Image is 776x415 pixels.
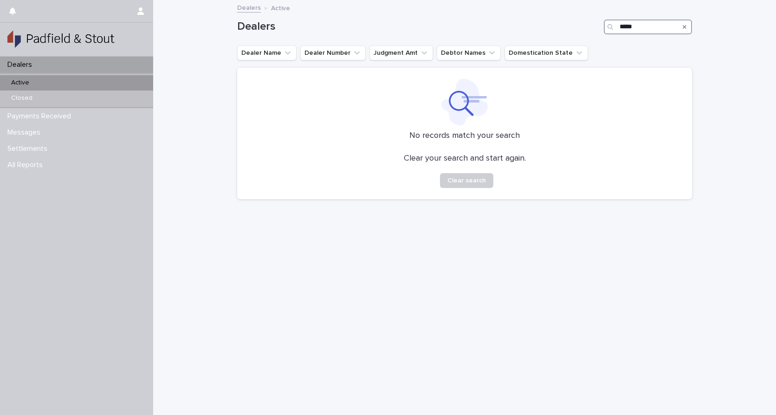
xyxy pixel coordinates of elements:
[237,20,600,33] h1: Dealers
[4,112,78,121] p: Payments Received
[604,19,692,34] input: Search
[4,94,40,102] p: Closed
[437,45,501,60] button: Debtor Names
[300,45,366,60] button: Dealer Number
[4,79,37,87] p: Active
[369,45,433,60] button: Judgment Amt
[440,173,493,188] button: Clear search
[237,45,297,60] button: Dealer Name
[4,128,48,137] p: Messages
[7,30,115,49] img: gSPaZaQw2XYDTaYHK8uQ
[504,45,588,60] button: Domestication State
[4,144,55,153] p: Settlements
[237,2,261,13] a: Dealers
[248,131,681,141] p: No records match your search
[4,161,50,169] p: All Reports
[404,154,526,164] p: Clear your search and start again.
[4,60,39,69] p: Dealers
[447,177,486,184] span: Clear search
[271,2,290,13] p: Active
